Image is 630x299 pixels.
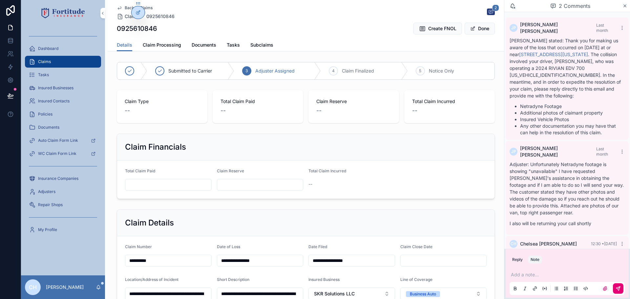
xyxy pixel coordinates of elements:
span: Chelsea [PERSON_NAME] [520,241,577,247]
span: Claim Processing [143,42,181,48]
a: Auto Claim Form Link [25,135,101,146]
span: Total Claim Incurred [308,168,346,173]
span: -- [308,181,312,187]
span: Notice Only [429,68,454,74]
a: [STREET_ADDRESS][US_STATE] [519,52,588,57]
span: Claim Reserve [217,168,244,173]
span: SKR Solutions LLC [314,290,355,297]
span: 3 [245,68,248,74]
a: Tasks [227,39,240,52]
li: Netradyne Footage [520,103,625,110]
span: Total Claim Paid [220,98,295,105]
button: Reply [510,256,525,264]
a: Subclaims [250,39,273,52]
span: Total Claim Incurred [412,98,487,105]
img: App logo [41,8,85,18]
a: Tasks [25,69,101,81]
a: Details [117,39,132,52]
span: Submitted to Carrier [168,68,212,74]
span: Claim Close Date [400,244,432,249]
p: [PERSON_NAME] [46,284,84,290]
span: [PERSON_NAME] [PERSON_NAME] [520,145,596,158]
a: Claims [117,13,140,20]
div: scrollable content [21,26,105,244]
span: Documents [38,125,59,130]
span: Documents [192,42,216,48]
span: Date Filed [308,244,327,249]
span: Subclaims [250,42,273,48]
span: -- [125,106,130,115]
span: Insured Contacts [38,98,70,104]
span: Create FNOL [428,25,456,32]
span: 2 Comments [559,2,590,10]
li: Insured Vehicle Photos [520,116,625,123]
span: My Profile [38,227,57,232]
button: Done [465,23,495,34]
span: Location/Address of Incident [125,277,178,282]
a: Insured Contacts [25,95,101,107]
span: CH [511,241,516,246]
button: 2 [487,9,495,16]
span: Insured Businesses [38,85,73,91]
span: WC Claim Form Link [38,151,76,156]
span: Claim Finalized [342,68,374,74]
h2: Claim Details [125,218,174,228]
div: Business Auto [410,291,436,297]
span: Auto Claim Form Link [38,138,78,143]
span: Details [117,42,132,48]
span: 5 [419,68,421,74]
p: [PERSON_NAME] stated: Thank you for making us aware of the loss that occurred on [DATE] at or nea... [510,37,625,99]
li: Additional photos of claimant property [520,110,625,116]
span: Tasks [38,72,49,77]
a: Claim Processing [143,39,181,52]
p: Adjuster: Unfortunately Netradyne footage is showing "unavailable" I have requested [PERSON_NAME]... [510,161,625,216]
span: 4 [332,68,335,74]
div: Note [531,257,539,262]
span: -- [220,106,226,115]
a: Insured Businesses [25,82,101,94]
a: Back to Claims [117,5,153,11]
a: WC Claim Form Link [25,148,101,160]
span: 12:30 • [DATE] [591,241,617,246]
span: Last month [596,23,608,33]
li: Any other documentation you may have that can help in the resolution of this claim. [520,123,625,136]
a: Documents [25,121,101,133]
span: [PERSON_NAME] [PERSON_NAME] [520,21,596,34]
span: Claim Reserve [316,98,391,105]
button: Note [528,256,542,264]
span: 2 [492,5,499,11]
span: -- [316,106,322,115]
span: Total Claim Paid [125,168,155,173]
a: My Profile [25,224,101,236]
p: I also will be returning your call shortly [510,220,625,227]
span: Insurance Companies [38,176,78,181]
h2: Claim Financials [125,142,186,152]
span: JP [511,25,516,31]
span: Last month [596,146,608,157]
span: JP [511,149,516,154]
span: Short Description [217,277,249,282]
span: Adjusters [38,189,55,194]
span: Dashboard [38,46,58,51]
span: Claim Number [125,244,152,249]
button: Create FNOL [413,23,462,34]
span: Line of Coverage [400,277,432,282]
a: Documents [192,39,216,52]
span: Claim Type [125,98,199,105]
a: Dashboard [25,43,101,54]
span: Tasks [227,42,240,48]
span: CH [29,283,37,291]
span: Repair Shops [38,202,63,207]
a: Policies [25,108,101,120]
span: Adjuster Assigned [255,68,295,74]
span: Insured Business [308,277,340,282]
span: Claims [38,59,51,64]
a: 0925610846 [146,13,175,20]
span: Date of Loss [217,244,240,249]
a: Repair Shops [25,199,101,211]
h1: 0925610846 [117,24,157,33]
span: Back to Claims [125,5,153,11]
a: Claims [25,56,101,68]
span: -- [412,106,417,115]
